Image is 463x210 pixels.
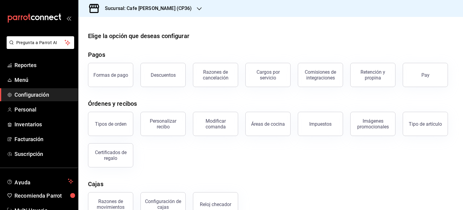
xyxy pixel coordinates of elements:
[14,120,73,128] span: Inventarios
[88,143,133,167] button: Certificados de regalo
[93,72,128,78] div: Formas de pago
[409,121,442,127] div: Tipo de artículo
[197,69,234,81] div: Razones de cancelación
[88,50,105,59] div: Pagos
[14,178,65,185] span: Ayuda
[14,105,73,114] span: Personal
[421,72,430,78] div: Pay
[193,112,238,136] button: Modificar comanda
[350,112,395,136] button: Imágenes promocionales
[16,40,65,46] span: Pregunta a Parrot AI
[151,72,176,78] div: Descuentos
[354,118,392,130] div: Imágenes promocionales
[245,112,291,136] button: Áreas de cocina
[100,5,192,12] h3: Sucursal: Cafe [PERSON_NAME] (CP36)
[88,99,137,108] div: Órdenes y recibos
[92,150,129,161] div: Certificados de regalo
[14,150,73,158] span: Suscripción
[144,199,182,210] div: Configuración de cajas
[403,63,448,87] button: Pay
[66,16,71,21] button: open_drawer_menu
[403,112,448,136] button: Tipo de artículo
[95,121,127,127] div: Tipos de orden
[144,118,182,130] div: Personalizar recibo
[298,63,343,87] button: Comisiones de integraciones
[7,36,74,49] button: Pregunta a Parrot AI
[14,135,73,143] span: Facturación
[14,76,73,84] span: Menú
[302,69,339,81] div: Comisiones de integraciones
[4,44,74,50] a: Pregunta a Parrot AI
[14,192,73,200] span: Recomienda Parrot
[14,91,73,99] span: Configuración
[92,199,129,210] div: Razones de movimientos
[88,31,189,40] div: Elige la opción que deseas configurar
[354,69,392,81] div: Retención y propina
[245,63,291,87] button: Cargos por servicio
[200,202,231,207] div: Reloj checador
[140,63,186,87] button: Descuentos
[193,63,238,87] button: Razones de cancelación
[197,118,234,130] div: Modificar comanda
[350,63,395,87] button: Retención y propina
[88,112,133,136] button: Tipos de orden
[249,69,287,81] div: Cargos por servicio
[14,61,73,69] span: Reportes
[309,121,332,127] div: Impuestos
[298,112,343,136] button: Impuestos
[251,121,285,127] div: Áreas de cocina
[140,112,186,136] button: Personalizar recibo
[88,179,103,189] div: Cajas
[88,63,133,87] button: Formas de pago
